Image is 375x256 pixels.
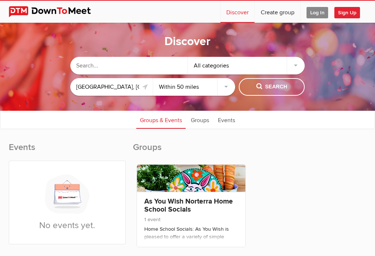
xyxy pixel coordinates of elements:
[70,78,153,96] input: Location or ZIP-Code
[144,216,160,223] span: 1 event
[144,197,233,214] a: As You Wish Norterra Home School Socials
[239,78,305,96] button: Search
[334,1,366,23] a: Sign Up
[187,110,213,129] a: Groups
[9,142,126,161] h2: Events
[188,57,305,74] div: All categories
[220,1,255,23] a: Discover
[164,34,211,50] h1: Discover
[307,7,328,18] span: Log In
[334,7,360,18] span: Sign Up
[256,83,287,91] span: Search
[214,110,239,129] a: Events
[133,142,366,161] h2: Groups
[70,57,187,74] input: Search...
[255,1,300,23] a: Create group
[301,1,334,23] a: Log In
[9,6,102,17] img: DownToMeet
[136,110,186,129] a: Groups & Events
[9,161,125,244] div: No events yet.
